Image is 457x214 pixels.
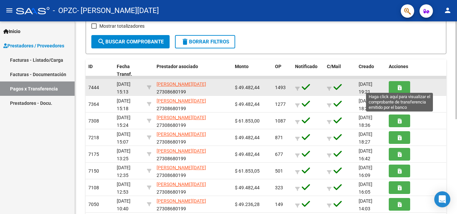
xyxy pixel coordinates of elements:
[154,59,232,81] datatable-header-cell: Prestador asociado
[157,81,206,94] span: 27308680199
[181,38,189,46] mat-icon: delete
[272,59,292,81] datatable-header-cell: OP
[359,182,372,195] span: [DATE] 16:05
[157,81,206,87] span: [PERSON_NAME][DATE]
[444,6,452,14] mat-icon: person
[359,64,374,69] span: Creado
[117,81,130,94] span: [DATE] 15:13
[117,115,130,128] span: [DATE] 15:24
[359,165,372,178] span: [DATE] 16:09
[157,148,206,161] span: 27308680199
[356,59,386,81] datatable-header-cell: Creado
[359,148,372,161] span: [DATE] 16:42
[117,148,130,161] span: [DATE] 13:25
[235,185,260,190] span: $ 49.482,44
[275,101,286,107] span: 1277
[5,6,13,14] mat-icon: menu
[91,35,170,48] button: Buscar Comprobante
[88,101,99,107] span: 7364
[3,28,20,35] span: Inicio
[327,64,341,69] span: C/Mail
[235,168,260,174] span: $ 61.853,05
[359,115,372,128] span: [DATE] 18:36
[88,135,99,140] span: 7218
[275,168,283,174] span: 501
[157,165,206,178] span: 27308680199
[88,202,99,207] span: 7050
[157,132,206,137] span: [PERSON_NAME][DATE]
[275,202,283,207] span: 149
[275,85,286,90] span: 1493
[86,59,114,81] datatable-header-cell: ID
[359,198,372,211] span: [DATE] 14:03
[389,64,408,69] span: Acciones
[434,191,450,207] div: Open Intercom Messenger
[235,64,249,69] span: Monto
[324,59,356,81] datatable-header-cell: C/Mail
[275,64,281,69] span: OP
[97,38,105,46] mat-icon: search
[175,35,235,48] button: Borrar Filtros
[157,182,206,195] span: 27308680199
[157,98,206,111] span: 27308680199
[117,64,132,77] span: Fecha Transf.
[157,198,206,204] span: [PERSON_NAME][DATE]
[157,115,206,128] span: 27308680199
[275,135,283,140] span: 871
[275,118,286,124] span: 1087
[99,22,145,30] span: Mostrar totalizadores
[275,152,283,157] span: 677
[117,182,130,195] span: [DATE] 12:53
[157,98,206,103] span: [PERSON_NAME][DATE]
[88,185,99,190] span: 7108
[235,85,260,90] span: $ 49.482,44
[157,198,206,211] span: 27308680199
[235,101,260,107] span: $ 49.482,44
[157,165,206,170] span: [PERSON_NAME][DATE]
[235,152,260,157] span: $ 49.482,44
[386,59,446,81] datatable-header-cell: Acciones
[88,168,99,174] span: 7150
[117,98,130,111] span: [DATE] 15:18
[359,98,372,111] span: [DATE] 18:27
[3,42,64,49] span: Prestadores / Proveedores
[88,118,99,124] span: 7308
[359,132,372,145] span: [DATE] 18:27
[235,202,260,207] span: $ 49.236,28
[117,132,130,145] span: [DATE] 15:07
[88,85,99,90] span: 7444
[235,118,260,124] span: $ 61.853,00
[275,185,283,190] span: 323
[232,59,272,81] datatable-header-cell: Monto
[157,148,206,154] span: [PERSON_NAME][DATE]
[235,135,260,140] span: $ 49.482,44
[117,198,130,211] span: [DATE] 10:40
[157,64,198,69] span: Prestador asociado
[114,59,144,81] datatable-header-cell: Fecha Transf.
[359,81,372,94] span: [DATE] 19:21
[88,64,93,69] span: ID
[157,132,206,145] span: 27308680199
[97,39,164,45] span: Buscar Comprobante
[117,165,130,178] span: [DATE] 12:35
[88,152,99,157] span: 7175
[292,59,324,81] datatable-header-cell: Notificado
[77,3,159,18] span: - [PERSON_NAME][DATE]
[53,3,77,18] span: - OPZC
[157,182,206,187] span: [PERSON_NAME][DATE]
[157,115,206,120] span: [PERSON_NAME][DATE]
[181,39,229,45] span: Borrar Filtros
[295,64,317,69] span: Notificado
